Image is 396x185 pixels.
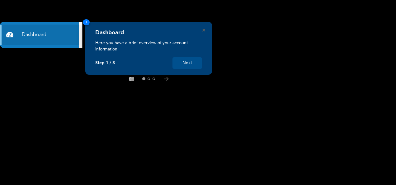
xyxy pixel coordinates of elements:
[172,57,202,69] button: Next
[202,29,205,31] button: Close
[95,60,115,66] p: Step 1 / 3
[95,29,124,36] h4: Dashboard
[95,40,202,52] p: Here you have a brief overview of your account information
[83,19,90,25] span: 1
